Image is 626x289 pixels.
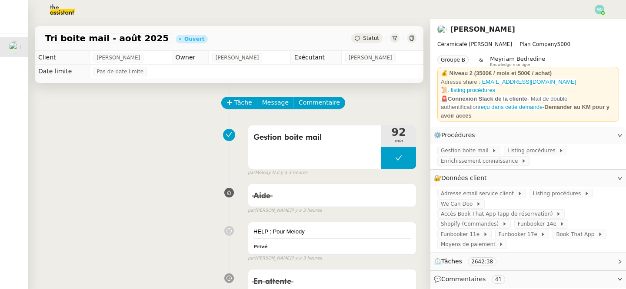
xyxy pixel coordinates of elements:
span: Statut [363,35,379,41]
span: Funbooker 11e [441,230,483,239]
span: il y a 3 heures [276,169,307,177]
span: Funbooker 14e [518,220,560,228]
small: [PERSON_NAME] [248,207,322,214]
small: [PERSON_NAME] [248,255,322,262]
b: Privé [253,244,267,250]
app-user-label: Knowledge manager [490,56,545,67]
div: - [441,95,616,120]
nz-tag: 41 [492,275,505,284]
td: Owner [172,51,208,65]
span: 🚨 [441,95,448,102]
span: 92 [381,127,416,138]
span: Céramicafé [PERSON_NAME] [437,41,512,47]
div: Ouvert [184,36,204,42]
span: Message [262,98,289,108]
span: 5000 [557,41,571,47]
td: Exécutant [290,51,341,65]
div: Adresse share : [441,78,616,86]
span: Shopify (Commandes) [441,220,502,228]
span: par [248,169,255,177]
img: users%2F9mvJqJUvllffspLsQzytnd0Nt4c2%2Favatar%2F82da88e3-d90d-4e39-b37d-dcb7941179ae [437,25,447,34]
img: users%2F9mvJqJUvllffspLsQzytnd0Nt4c2%2Favatar%2F82da88e3-d90d-4e39-b37d-dcb7941179ae [9,41,21,53]
div: ⏲️Tâches 2642:38 [430,253,626,270]
a: [EMAIL_ADDRESS][DOMAIN_NAME] [480,79,576,85]
span: Tâche [234,98,252,108]
td: Date limite [35,65,90,79]
img: svg [595,5,604,14]
span: Listing procédures [507,146,559,155]
span: Gestion boite mail [253,131,376,144]
span: Moyens de paiement [441,240,499,249]
small: Mélody N. [248,169,307,177]
span: par [248,207,255,214]
span: Commentaires [441,276,486,282]
span: [PERSON_NAME] [216,53,259,62]
strong: 💰 Niveau 2 (3500€ / mois et 500€ / achat) [441,70,552,76]
span: il y a 3 heures [291,207,322,214]
strong: Connexion Slack de la cliente [448,95,527,102]
span: ⚙️ [434,130,479,140]
span: Tâches [441,258,462,265]
nz-tag: Groupe B [437,56,469,64]
span: Données client [441,174,487,181]
span: We Can Doo [441,200,476,208]
td: Client [35,51,90,65]
span: Meyriam Bedredine [490,56,545,62]
div: 💬Commentaires 41 [430,271,626,288]
span: il y a 3 heures [291,255,322,262]
span: Listing procédures [533,189,584,198]
span: Aide [253,192,270,200]
span: par [248,255,255,262]
span: 💬 [434,276,509,282]
span: Procédures [441,131,475,138]
span: Enrichissement connaissance [441,157,521,165]
div: HELP : Pour Melody [253,227,411,236]
span: Adresse email service client [441,189,517,198]
span: min [381,138,416,145]
a: 📜. listing procédures [441,87,495,93]
span: Accès Book That App (app de réserrvation) [441,210,556,218]
span: [PERSON_NAME] [97,53,140,62]
button: Tâche [221,97,257,109]
span: Gestion boite mail [441,146,492,155]
span: Book That App [556,230,598,239]
span: En attente [253,278,291,286]
span: 🔐 [434,173,490,183]
span: [PERSON_NAME] [349,53,392,62]
span: Pas de date limite [97,67,144,76]
nz-tag: 2642:38 [468,257,496,266]
a: reçu dans cette demande [479,104,543,110]
span: Plan Company [519,41,557,47]
span: Commentaire [299,98,340,108]
span: ⏲️ [434,258,504,265]
span: Funbooker 17e [499,230,541,239]
span: & [479,56,483,67]
span: Tri boite mail - août 2025 [45,34,169,43]
a: [PERSON_NAME] [450,25,515,33]
div: 🔐Données client [430,170,626,187]
button: Commentaire [293,97,345,109]
button: Message [257,97,294,109]
div: ⚙️Procédures [430,127,626,144]
strong: Demander au KM pour y avoir accès [441,104,609,119]
span: Knowledge manager [490,62,530,67]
